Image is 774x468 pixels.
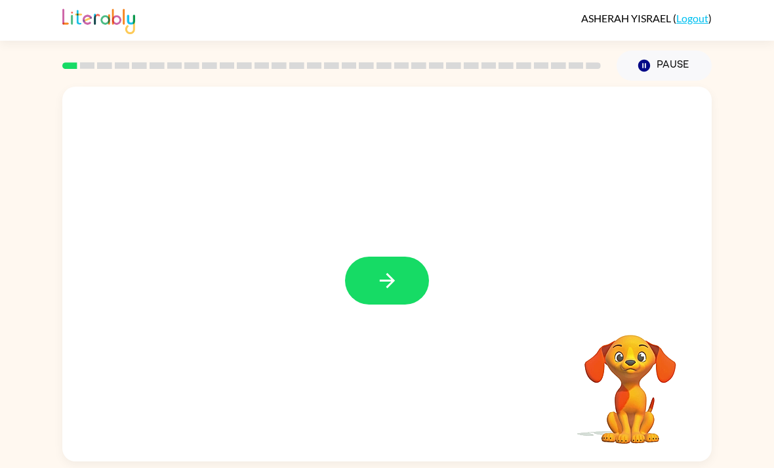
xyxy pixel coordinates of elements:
div: ( ) [581,12,712,24]
img: Literably [62,5,135,34]
span: ASHERAH YISRAEL [581,12,673,24]
button: Pause [617,51,712,81]
a: Logout [676,12,708,24]
video: Your browser must support playing .mp4 files to use Literably. Please try using another browser. [565,314,696,446]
